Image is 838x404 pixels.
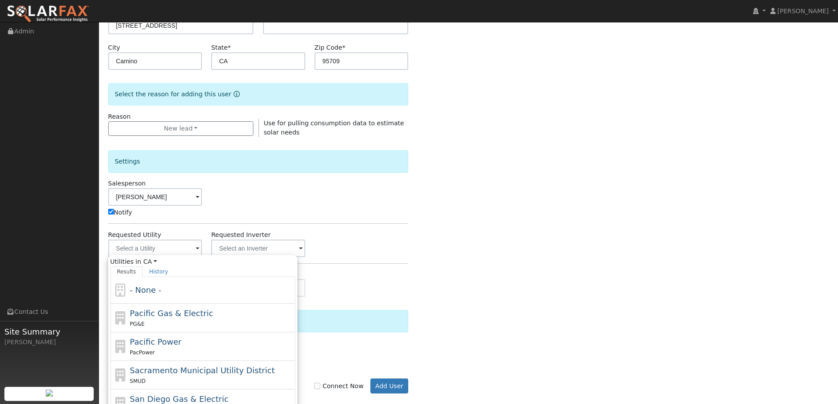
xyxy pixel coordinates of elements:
span: Utilities in [110,257,295,266]
a: History [143,266,175,277]
label: Notify [108,208,132,217]
input: Connect Now [314,383,320,389]
a: Results [110,266,143,277]
span: Pacific Power [130,337,181,346]
span: Required [227,44,231,51]
span: Sacramento Municipal Utility District [130,366,274,375]
label: Reason [108,112,131,121]
input: Select an Inverter [211,240,305,257]
span: [PERSON_NAME] [777,7,829,15]
div: Select the reason for adding this user [108,83,409,106]
label: Salesperson [108,179,146,188]
img: SolarFax [7,5,89,23]
input: Notify [108,209,114,215]
span: Required [342,44,345,51]
span: Pacific Gas & Electric [130,309,213,318]
button: New lead [108,121,254,136]
img: retrieve [46,389,53,397]
div: Settings [108,150,409,173]
input: Select a User [108,188,202,206]
span: - None - [130,285,161,295]
label: City [108,43,121,52]
label: Zip Code [315,43,345,52]
span: Site Summary [4,326,94,338]
span: PG&E [130,321,144,327]
label: State [211,43,231,52]
div: [PERSON_NAME] [4,338,94,347]
a: Reason for new user [231,91,240,98]
span: PacPower [130,349,155,356]
label: Requested Utility [108,230,161,240]
input: Select a Utility [108,240,202,257]
span: San Diego Gas & Electric [130,394,228,404]
span: SMUD [130,378,146,384]
span: Use for pulling consumption data to estimate solar needs [264,120,404,136]
a: CA [143,257,157,266]
label: Connect Now [314,382,363,391]
label: Requested Inverter [211,230,271,240]
button: Add User [370,379,409,393]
